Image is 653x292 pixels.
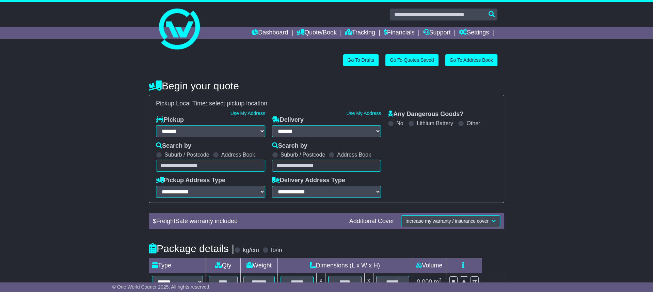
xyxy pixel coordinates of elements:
td: x [364,273,373,291]
a: Dashboard [252,27,288,39]
label: Address Book [337,151,371,158]
label: Suburb / Postcode [164,151,209,158]
button: Increase my warranty / insurance cover [401,215,500,227]
a: Tracking [345,27,375,39]
label: Any Dangerous Goods? [388,111,463,118]
sup: 3 [439,277,442,282]
label: Delivery Address Type [272,177,345,184]
label: Search by [272,142,307,150]
span: m [434,278,442,285]
a: Use My Address [346,111,381,116]
h4: Package details | [149,243,234,254]
label: Suburb / Postcode [281,151,325,158]
span: © One World Courier 2025. All rights reserved. [112,284,211,290]
a: Go To Quotes Saved [385,54,439,66]
div: Additional Cover [346,218,398,225]
a: Go To Address Book [445,54,497,66]
a: Quote/Book [297,27,337,39]
a: Financials [384,27,415,39]
label: No [396,120,403,127]
td: Volume [412,258,446,273]
label: Search by [156,142,191,150]
td: Dimensions (L x W x H) [277,258,412,273]
label: Address Book [221,151,255,158]
div: $ FreightSafe warranty included [149,218,346,225]
label: Lithium Battery [417,120,453,127]
td: x [317,273,325,291]
span: 0.000 [417,278,432,285]
td: Weight [240,258,277,273]
a: Use My Address [230,111,265,116]
label: Pickup Address Type [156,177,225,184]
div: Pickup Local Time: [153,100,500,107]
span: select pickup location [209,100,267,107]
span: Increase my warranty / insurance cover [405,218,489,224]
label: Pickup [156,116,184,124]
h4: Begin your quote [149,80,504,91]
a: Go To Drafts [343,54,379,66]
td: Type [149,258,206,273]
a: Support [423,27,451,39]
a: Settings [459,27,489,39]
label: Delivery [272,116,304,124]
td: Qty [206,258,241,273]
label: lb/in [271,247,282,254]
label: kg/cm [243,247,259,254]
label: Other [466,120,480,127]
